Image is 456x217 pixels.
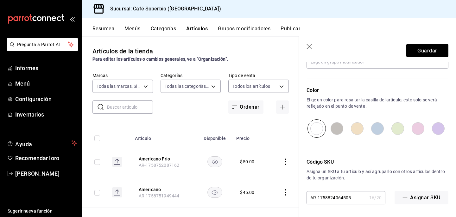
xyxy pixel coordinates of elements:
font: Guardar [417,47,437,53]
font: Todas las marcas, Sin marca [97,84,154,89]
font: Tipo de venta [228,73,255,78]
font: Pregunta a Parrot AI [17,42,60,47]
font: Menú [15,80,30,87]
font: Todas las categorías, Sin categoría [165,84,234,89]
font: Marcas [92,73,108,78]
button: editar-ubicación-del-producto [139,186,189,193]
a: Pregunta a Parrot AI [4,46,78,52]
font: 50.00 [243,159,255,164]
font: 45.00 [243,190,255,195]
font: Ordenar [240,104,259,110]
font: Precio [236,136,250,141]
font: $ [240,190,243,195]
div: pestañas de navegación [92,25,456,36]
font: Grupos modificadores [218,26,270,32]
font: AR-1758752087162 [139,163,179,168]
font: Recomendar loro [15,155,59,161]
font: Categorías [161,73,182,78]
font: Elige un color para resaltar la casilla del artículo, esto solo se verá reflejado en el punto de ... [307,97,437,109]
font: Configuración [15,96,52,102]
input: Buscar artículo [107,101,153,113]
font: Para editar los artículos o cambios generales, ve a “Organización”. [92,57,228,62]
button: disponibilidad-producto [207,187,222,198]
font: AR-1758751949444 [139,193,179,198]
font: Publicar [281,26,300,32]
font: Inventarios [15,111,44,118]
font: Asignar SKU [410,195,440,201]
font: Americano [139,187,161,192]
font: Disponible [204,136,226,141]
font: Código SKU [307,159,334,165]
font: Ayuda [15,141,32,148]
button: comportamiento [282,159,289,165]
font: Sugerir nueva función [8,208,53,214]
font: Categorías [151,26,176,32]
font: Americano Frío [139,156,170,161]
button: editar-ubicación-del-producto [139,155,189,162]
button: abrir_cajón_menú [70,16,75,21]
button: disponibilidad-producto [207,156,222,167]
font: Resumen [92,26,114,32]
button: Asignar SKU [395,191,448,204]
font: 16 [369,195,374,200]
font: Sucursal: Café Soberbio ([GEOGRAPHIC_DATA]) [110,6,221,12]
font: Todos los artículos [232,84,270,89]
font: Artículo [135,136,151,141]
font: Informes [15,65,38,71]
button: comportamiento [282,189,289,196]
button: Pregunta a Parrot AI [7,38,78,51]
font: Asigna un SKU a tu artículo y así agruparlo con otros artículos dentro de tu organización. [307,169,445,180]
font: Artículos [186,26,208,32]
font: $ [240,159,243,164]
font: 20 [377,195,382,200]
button: Guardar [406,44,448,57]
font: / [374,195,376,200]
font: Color [307,87,319,93]
font: [PERSON_NAME] [15,170,60,177]
font: Menús [124,26,140,32]
font: Artículos de la tienda [92,47,153,55]
button: Ordenar [228,100,263,114]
